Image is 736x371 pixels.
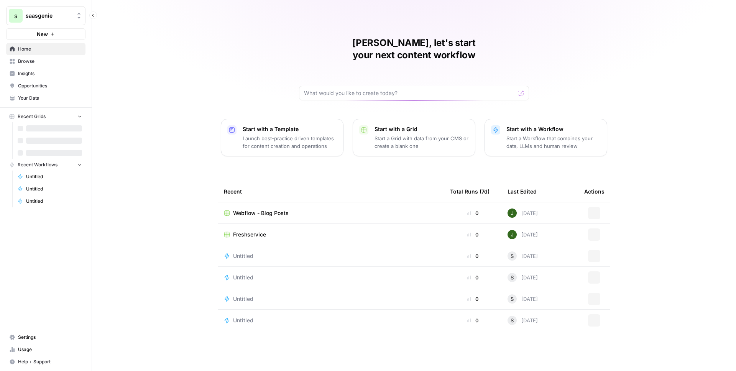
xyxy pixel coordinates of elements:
[508,181,537,202] div: Last Edited
[18,95,82,102] span: Your Data
[511,274,514,281] span: S
[224,231,438,238] a: Freshservice
[353,119,475,156] button: Start with a GridStart a Grid with data from your CMS or create a blank one
[508,230,538,239] div: [DATE]
[6,343,85,356] a: Usage
[508,208,517,218] img: 5v0yozua856dyxnw4lpcp45mgmzh
[6,356,85,368] button: Help + Support
[450,274,495,281] div: 0
[243,135,337,150] p: Launch best-practice driven templates for content creation and operations
[18,70,82,77] span: Insights
[450,317,495,324] div: 0
[511,317,514,324] span: S
[304,89,515,97] input: What would you like to create today?
[450,209,495,217] div: 0
[243,125,337,133] p: Start with a Template
[233,274,253,281] span: Untitled
[6,159,85,171] button: Recent Workflows
[450,295,495,303] div: 0
[375,125,469,133] p: Start with a Grid
[6,55,85,67] a: Browse
[6,28,85,40] button: New
[233,252,253,260] span: Untitled
[6,80,85,92] a: Opportunities
[224,209,438,217] a: Webflow - Blog Posts
[233,295,253,303] span: Untitled
[18,82,82,89] span: Opportunities
[6,111,85,122] button: Recent Grids
[18,334,82,341] span: Settings
[450,181,490,202] div: Total Runs (7d)
[14,11,17,20] span: s
[511,252,514,260] span: S
[18,346,82,353] span: Usage
[508,230,517,239] img: 5v0yozua856dyxnw4lpcp45mgmzh
[18,358,82,365] span: Help + Support
[511,295,514,303] span: S
[233,317,253,324] span: Untitled
[18,113,46,120] span: Recent Grids
[14,183,85,195] a: Untitled
[224,295,438,303] a: Untitled
[26,185,82,192] span: Untitled
[6,67,85,80] a: Insights
[6,331,85,343] a: Settings
[14,171,85,183] a: Untitled
[508,208,538,218] div: [DATE]
[224,317,438,324] a: Untitled
[508,251,538,261] div: [DATE]
[18,161,58,168] span: Recent Workflows
[450,252,495,260] div: 0
[508,294,538,304] div: [DATE]
[18,46,82,53] span: Home
[6,6,85,25] button: Workspace: saasgenie
[6,92,85,104] a: Your Data
[299,37,529,61] h1: [PERSON_NAME], let's start your next content workflow
[506,135,601,150] p: Start a Workflow that combines your data, LLMs and human review
[584,181,605,202] div: Actions
[233,209,289,217] span: Webflow - Blog Posts
[26,198,82,205] span: Untitled
[224,181,438,202] div: Recent
[233,231,266,238] span: Freshservice
[26,12,72,20] span: saasgenie
[26,173,82,180] span: Untitled
[508,273,538,282] div: [DATE]
[221,119,343,156] button: Start with a TemplateLaunch best-practice driven templates for content creation and operations
[37,30,48,38] span: New
[14,195,85,207] a: Untitled
[18,58,82,65] span: Browse
[224,274,438,281] a: Untitled
[508,316,538,325] div: [DATE]
[224,252,438,260] a: Untitled
[6,43,85,55] a: Home
[375,135,469,150] p: Start a Grid with data from your CMS or create a blank one
[450,231,495,238] div: 0
[485,119,607,156] button: Start with a WorkflowStart a Workflow that combines your data, LLMs and human review
[506,125,601,133] p: Start with a Workflow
